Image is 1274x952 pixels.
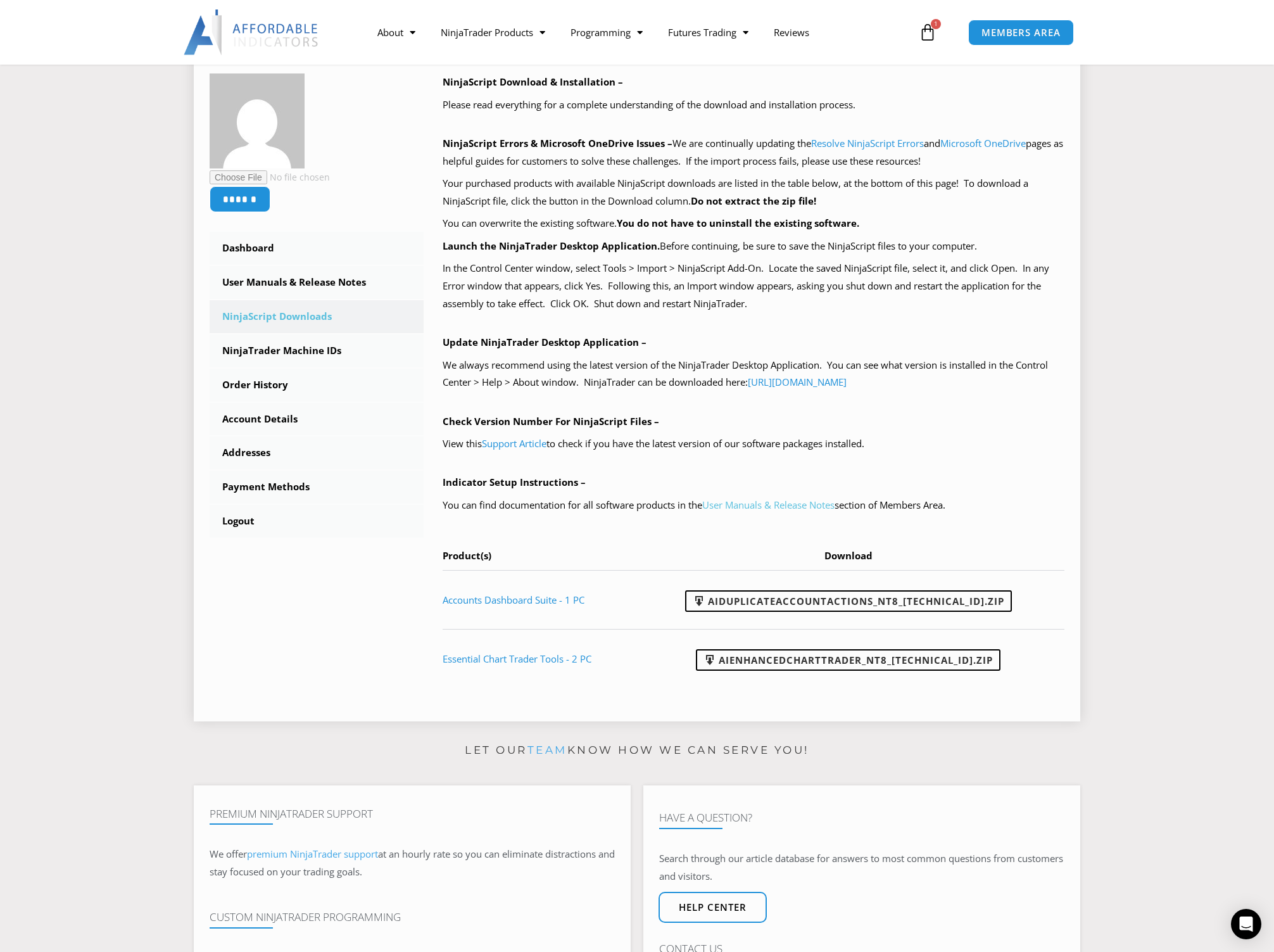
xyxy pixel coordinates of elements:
[443,476,586,488] b: Indicator Setup Instructions –
[210,334,424,367] a: NinjaTrader Machine IDs
[443,215,1065,232] p: You can overwrite the existing software.
[443,96,1065,114] p: Please read everything for a complete understanding of the download and installation process.
[443,435,1065,453] p: View this to check if you have the latest version of our software packages installed.
[761,18,822,47] a: Reviews
[443,75,623,88] b: NinjaScript Download & Installation –
[443,652,591,665] a: Essential Chart Trader Tools - 2 PC
[527,744,567,756] a: team
[443,497,1065,514] p: You can find documentation for all software products in the section of Members Area.
[210,911,615,923] h4: Custom NinjaTrader Programming
[210,847,615,878] span: at an hourly rate so you can eliminate distractions and stay focused on your trading goals.
[443,549,491,562] span: Product(s)
[443,135,1065,170] p: We are continually updating the and pages as helpful guides for customers to solve these challeng...
[824,549,873,562] span: Download
[659,892,767,923] a: Help center
[443,336,646,348] b: Update NinjaTrader Desktop Application –
[702,498,835,511] a: User Manuals & Release Notes
[443,238,1065,255] p: Before continuing, be sure to save the NinjaScript files to your computer.
[184,10,320,55] img: LogoAI | Affordable Indicators – NinjaTrader
[210,505,424,538] a: Logout
[210,266,424,299] a: User Manuals & Release Notes
[685,590,1012,612] a: AIDuplicateAccountActions_NT8_[TECHNICAL_ID].zip
[940,137,1026,149] a: Microsoft OneDrive
[482,437,546,450] a: Support Article
[210,369,424,402] a: Order History
[210,436,424,469] a: Addresses
[691,194,816,207] b: Do not extract the zip file!
[443,239,660,252] b: Launch the NinjaTrader Desktop Application.
[968,20,1074,46] a: MEMBERS AREA
[443,593,584,606] a: Accounts Dashboard Suite - 1 PC
[443,175,1065,210] p: Your purchased products with available NinjaScript downloads are listed in the table below, at th...
[931,19,941,29] span: 1
[443,260,1065,313] p: In the Control Center window, select Tools > Import > NinjaScript Add-On. Locate the saved NinjaS...
[748,376,847,388] a: [URL][DOMAIN_NAME]
[365,18,916,47] nav: Menu
[443,137,672,149] b: NinjaScript Errors & Microsoft OneDrive Issues –
[696,649,1000,671] a: AIEnhancedChartTrader_NT8_[TECHNICAL_ID].zip
[194,740,1080,761] p: Let our know how we can serve you!
[558,18,655,47] a: Programming
[210,232,424,538] nav: Account pages
[210,403,424,436] a: Account Details
[210,808,615,820] h4: Premium NinjaTrader Support
[655,18,761,47] a: Futures Trading
[210,73,305,168] img: acc52b2be9ededdae9347cd45a8bd88475e0a8cd6fa152d4cabf92298c1688f0
[617,217,859,229] b: You do not have to uninstall the existing software.
[210,232,424,265] a: Dashboard
[1231,909,1261,939] div: Open Intercom Messenger
[659,850,1064,885] p: Search through our article database for answers to most common questions from customers and visit...
[679,903,747,912] span: Help center
[428,18,558,47] a: NinjaTrader Products
[659,811,1064,824] h4: Have A Question?
[210,300,424,333] a: NinjaScript Downloads
[981,28,1061,37] span: MEMBERS AREA
[443,357,1065,392] p: We always recommend using the latest version of the NinjaTrader Desktop Application. You can see ...
[443,415,659,428] b: Check Version Number For NinjaScript Files –
[900,14,955,51] a: 1
[365,18,428,47] a: About
[210,847,247,860] span: We offer
[811,137,924,149] a: Resolve NinjaScript Errors
[247,847,378,860] a: premium NinjaTrader support
[210,471,424,504] a: Payment Methods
